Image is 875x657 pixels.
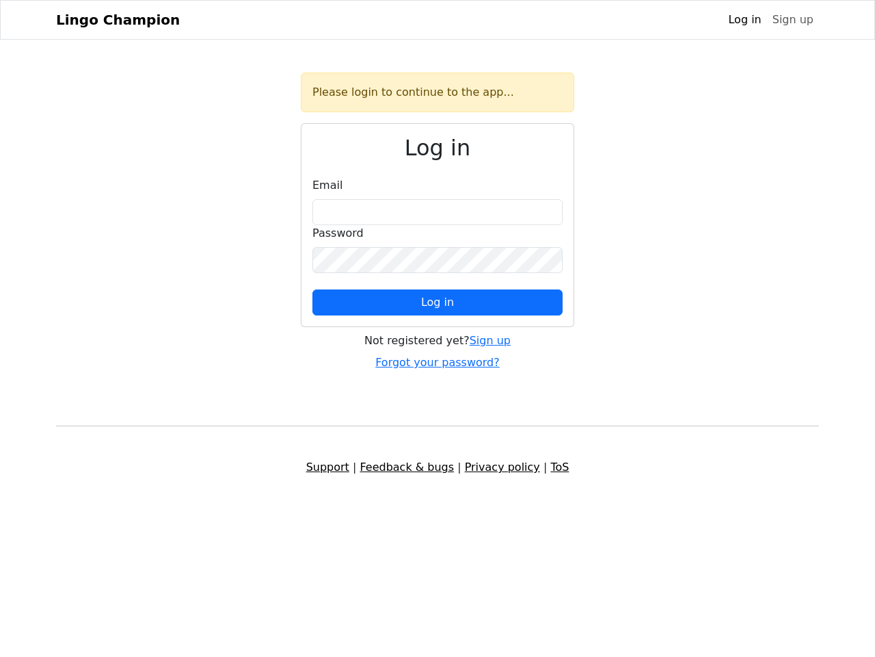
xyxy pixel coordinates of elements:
a: Forgot your password? [375,356,500,369]
label: Email [312,177,342,194]
div: | | | [48,459,827,476]
button: Log in [312,289,563,315]
span: Log in [421,296,454,309]
a: Sign up [767,6,819,34]
a: Sign up [470,334,511,347]
a: Privacy policy [465,461,540,474]
a: Lingo Champion [56,6,180,34]
div: Not registered yet? [301,333,574,349]
a: Feedback & bugs [360,461,454,474]
a: Support [306,461,349,474]
a: ToS [550,461,569,474]
a: Log in [723,6,766,34]
label: Password [312,225,364,242]
h2: Log in [312,135,563,161]
div: Please login to continue to the app... [301,73,574,112]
